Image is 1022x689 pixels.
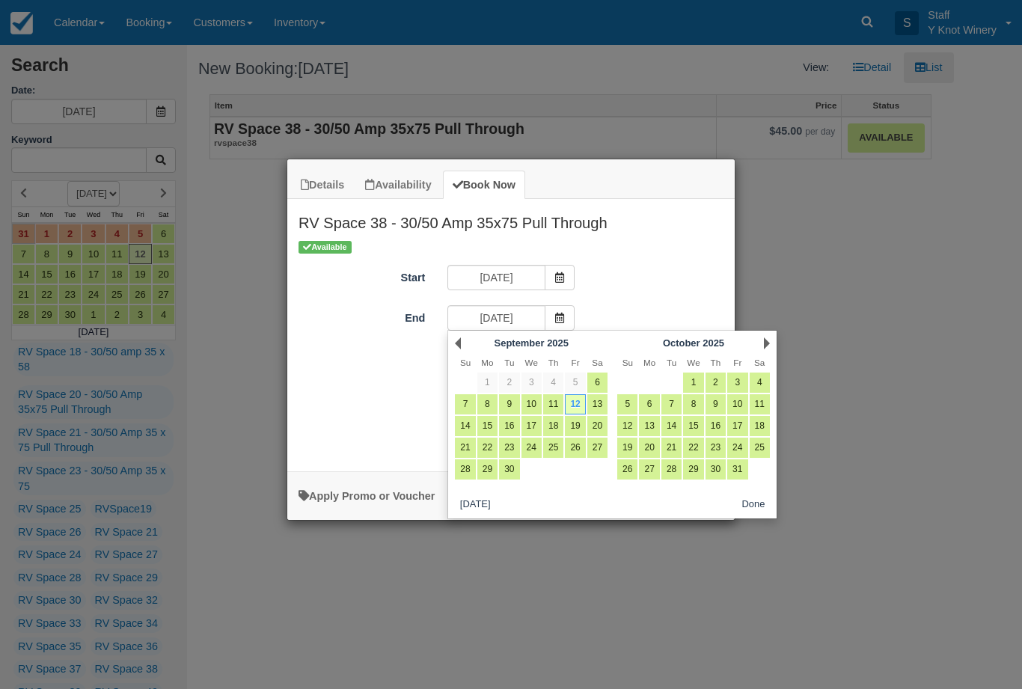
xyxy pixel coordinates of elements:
a: 2 [706,373,726,393]
span: September [495,337,545,349]
a: 14 [455,416,475,436]
a: Details [291,171,354,200]
a: 25 [543,438,563,458]
a: Availability [355,171,441,200]
a: 18 [750,416,770,436]
a: Book Now [443,171,525,200]
a: 25 [750,438,770,458]
a: 5 [617,394,637,414]
a: Prev [455,337,461,349]
a: 12 [565,394,585,414]
a: 20 [639,438,659,458]
a: 23 [706,438,726,458]
a: 19 [565,416,585,436]
span: Thursday [548,358,559,367]
span: Tuesday [504,358,514,367]
span: Wednesday [687,358,700,367]
a: 15 [477,416,498,436]
a: 3 [727,373,747,393]
a: 16 [706,416,726,436]
a: 2 [499,373,519,393]
a: 26 [617,459,637,480]
a: 10 [521,394,542,414]
a: 28 [661,459,682,480]
a: 9 [706,394,726,414]
a: 8 [477,394,498,414]
a: 17 [521,416,542,436]
label: End [287,305,436,326]
span: Friday [733,358,741,367]
a: 3 [521,373,542,393]
a: 10 [727,394,747,414]
a: 27 [587,438,608,458]
div: Item Modal [287,199,735,463]
button: [DATE] [454,496,496,515]
a: 21 [455,438,475,458]
span: Available [299,241,352,254]
a: Apply Voucher [299,490,435,502]
a: 31 [727,459,747,480]
a: 30 [706,459,726,480]
a: 1 [477,373,498,393]
a: 16 [499,416,519,436]
button: Done [736,496,771,515]
span: Tuesday [667,358,676,367]
a: 29 [683,459,703,480]
a: 22 [683,438,703,458]
a: 27 [639,459,659,480]
a: 11 [543,394,563,414]
span: Monday [481,358,493,367]
span: Friday [572,358,580,367]
a: 7 [455,394,475,414]
a: 26 [565,438,585,458]
a: 19 [617,438,637,458]
a: 20 [587,416,608,436]
a: 24 [521,438,542,458]
a: 1 [683,373,703,393]
a: 21 [661,438,682,458]
a: Next [764,337,770,349]
a: 9 [499,394,519,414]
span: October [663,337,700,349]
a: 13 [587,394,608,414]
a: 13 [639,416,659,436]
span: Saturday [754,358,765,367]
a: 23 [499,438,519,458]
a: 22 [477,438,498,458]
span: Saturday [592,358,602,367]
a: 4 [543,373,563,393]
span: Sunday [460,358,471,367]
a: 15 [683,416,703,436]
a: 17 [727,416,747,436]
span: Monday [643,358,655,367]
span: Sunday [622,358,633,367]
div: : [287,445,735,464]
h2: RV Space 38 - 30/50 Amp 35x75 Pull Through [287,199,735,238]
label: Start [287,265,436,286]
a: 5 [565,373,585,393]
span: Wednesday [525,358,538,367]
a: 4 [750,373,770,393]
a: 6 [639,394,659,414]
span: Thursday [711,358,721,367]
a: 8 [683,394,703,414]
a: 6 [587,373,608,393]
span: 2025 [547,337,569,349]
a: 29 [477,459,498,480]
a: 28 [455,459,475,480]
a: 14 [661,416,682,436]
a: 12 [617,416,637,436]
a: 18 [543,416,563,436]
span: 2025 [703,337,724,349]
a: 24 [727,438,747,458]
a: 7 [661,394,682,414]
a: 11 [750,394,770,414]
a: 30 [499,459,519,480]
